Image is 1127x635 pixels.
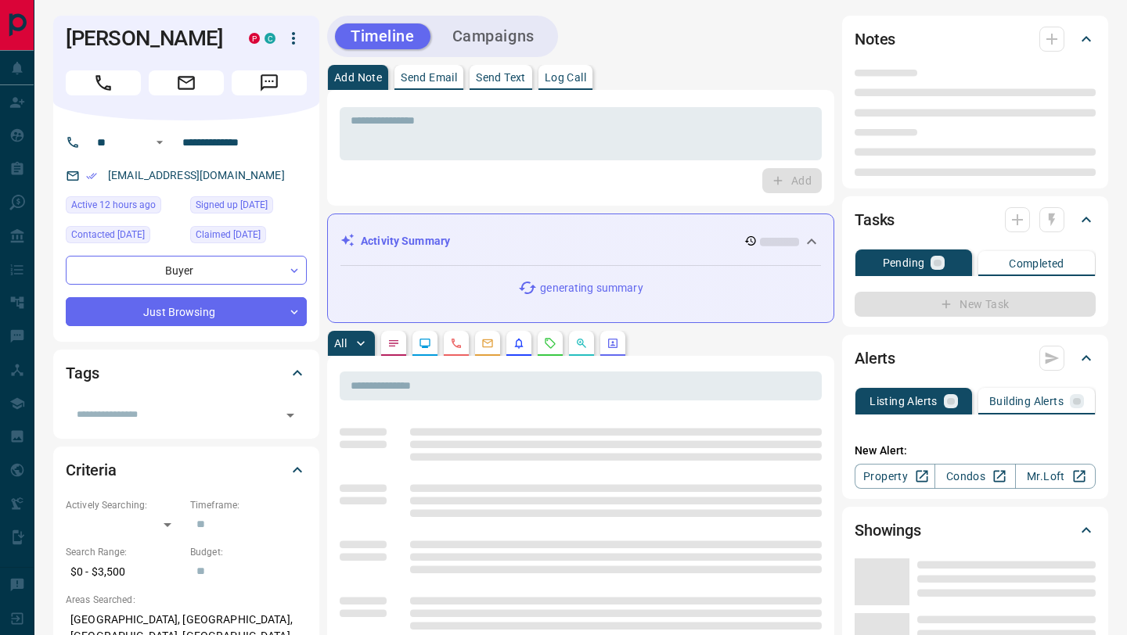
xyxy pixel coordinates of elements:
[66,354,307,392] div: Tags
[196,197,268,213] span: Signed up [DATE]
[544,337,556,350] svg: Requests
[575,337,588,350] svg: Opportunities
[855,339,1096,377] div: Alerts
[66,26,225,51] h1: [PERSON_NAME]
[108,169,285,181] a: [EMAIL_ADDRESS][DOMAIN_NAME]
[855,511,1096,549] div: Showings
[401,72,457,83] p: Send Email
[249,33,260,44] div: property.ca
[334,338,347,349] p: All
[66,256,307,285] div: Buyer
[481,337,494,350] svg: Emails
[66,498,182,512] p: Actively Searching:
[149,70,224,95] span: Email
[335,23,430,49] button: Timeline
[66,70,141,95] span: Call
[340,227,821,256] div: Activity Summary
[450,337,463,350] svg: Calls
[279,404,301,426] button: Open
[387,337,400,350] svg: Notes
[1009,258,1064,269] p: Completed
[855,464,935,489] a: Property
[855,443,1096,459] p: New Alert:
[883,257,925,268] p: Pending
[513,337,525,350] svg: Listing Alerts
[855,27,895,52] h2: Notes
[1015,464,1096,489] a: Mr.Loft
[66,451,307,489] div: Criteria
[66,545,182,559] p: Search Range:
[607,337,619,350] svg: Agent Actions
[190,196,307,218] div: Wed Aug 10 2022
[855,20,1096,58] div: Notes
[71,227,145,242] span: Contacted [DATE]
[989,396,1064,407] p: Building Alerts
[66,559,182,585] p: $0 - $3,500
[196,227,261,242] span: Claimed [DATE]
[66,457,117,483] h2: Criteria
[855,201,1096,239] div: Tasks
[232,70,307,95] span: Message
[334,72,382,83] p: Add Note
[870,396,938,407] p: Listing Alerts
[855,518,921,543] h2: Showings
[540,280,643,296] p: generating summary
[855,346,895,371] h2: Alerts
[190,545,307,559] p: Budget:
[71,197,156,213] span: Active 12 hours ago
[855,207,895,232] h2: Tasks
[265,33,275,44] div: condos.ca
[66,593,307,607] p: Areas Searched:
[66,196,182,218] div: Mon Sep 15 2025
[545,72,586,83] p: Log Call
[419,337,431,350] svg: Lead Browsing Activity
[150,133,169,152] button: Open
[476,72,526,83] p: Send Text
[361,233,450,249] p: Activity Summary
[66,361,99,386] h2: Tags
[66,226,182,248] div: Sun Aug 21 2022
[190,498,307,512] p: Timeframe:
[437,23,550,49] button: Campaigns
[934,464,1015,489] a: Condos
[190,226,307,248] div: Fri Aug 19 2022
[66,297,307,326] div: Just Browsing
[86,170,97,181] svg: Email Verified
